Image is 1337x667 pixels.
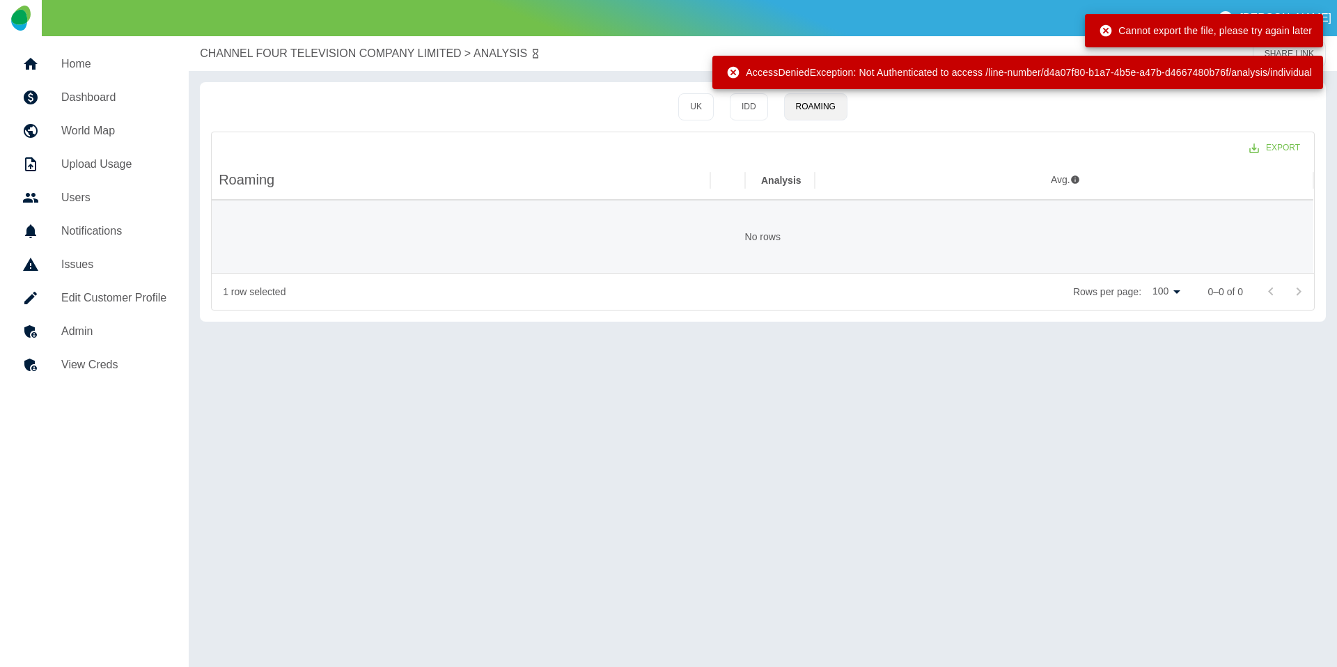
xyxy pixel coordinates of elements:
button: [PERSON_NAME] [1212,4,1337,32]
div: Avg. [1051,173,1080,187]
div: 100 [1147,281,1185,301]
p: > [464,45,471,62]
button: Roaming [784,93,847,120]
h5: Admin [61,323,166,340]
a: ANALYSIS [474,45,527,62]
div: 1 row selected [223,285,286,299]
button: UK [678,93,714,120]
svg: 3 months avg [1070,175,1080,185]
div: AccessDeniedException: Not Authenticated to access /line-number/d4a07f80-b1a7-4b5e-a47b-d4667480b... [726,60,1312,85]
h5: World Map [61,123,166,139]
h5: Dashboard [61,89,166,106]
a: View Creds [11,348,178,382]
a: Home [11,47,178,81]
h5: Home [61,56,166,72]
a: Upload Usage [11,148,178,181]
h5: Notifications [61,223,166,240]
img: Logo [11,6,30,31]
h5: Upload Usage [61,156,166,173]
a: Edit Customer Profile [11,281,178,315]
h5: Issues [61,256,166,273]
h4: Roaming [219,170,274,190]
a: CHANNEL FOUR TELEVISION COMPANY LIMITED [200,45,461,62]
a: World Map [11,114,178,148]
a: Admin [11,315,178,348]
a: Users [11,181,178,214]
h5: Users [61,189,166,206]
div: Analysis [761,175,802,186]
p: Rows per page: [1073,285,1141,299]
div: Cannot export the file, please try again later [1099,18,1312,43]
button: IDD [730,93,768,120]
div: No rows [212,201,1313,273]
button: Export [1238,135,1311,161]
a: Issues [11,248,178,281]
p: 0–0 of 0 [1207,285,1243,299]
a: Dashboard [11,81,178,114]
h5: View Creds [61,356,166,373]
a: Notifications [11,214,178,248]
h5: Edit Customer Profile [61,290,166,306]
